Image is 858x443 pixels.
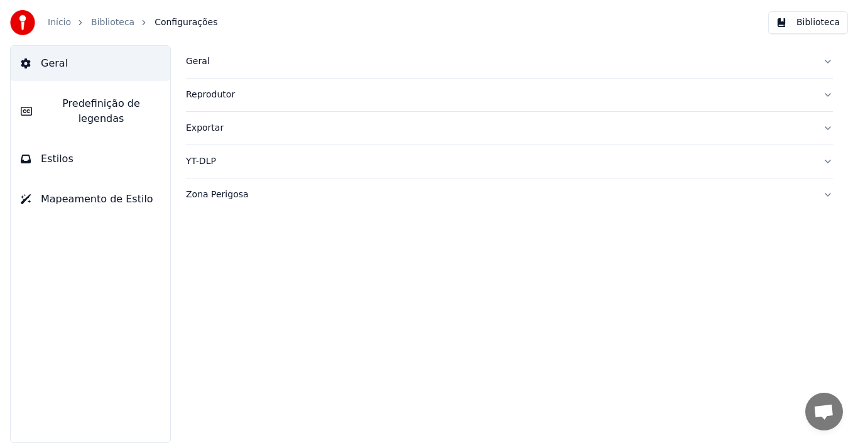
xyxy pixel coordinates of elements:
[186,89,813,101] div: Reprodutor
[186,79,833,111] button: Reprodutor
[186,189,813,201] div: Zona Perigosa
[186,55,813,68] div: Geral
[41,151,73,167] span: Estilos
[186,122,813,134] div: Exportar
[11,182,170,217] button: Mapeamento de Estilo
[11,86,170,136] button: Predefinição de legendas
[41,56,68,71] span: Geral
[186,178,833,211] button: Zona Perigosa
[11,46,170,81] button: Geral
[10,10,35,35] img: youka
[42,96,160,126] span: Predefinição de legendas
[11,141,170,177] button: Estilos
[768,11,848,34] button: Biblioteca
[48,16,217,29] nav: breadcrumb
[155,16,217,29] span: Configurações
[91,16,134,29] a: Biblioteca
[186,112,833,145] button: Exportar
[186,45,833,78] button: Geral
[186,155,813,168] div: YT-DLP
[48,16,71,29] a: Início
[41,192,153,207] span: Mapeamento de Estilo
[186,145,833,178] button: YT-DLP
[805,393,843,430] div: Bate-papo aberto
